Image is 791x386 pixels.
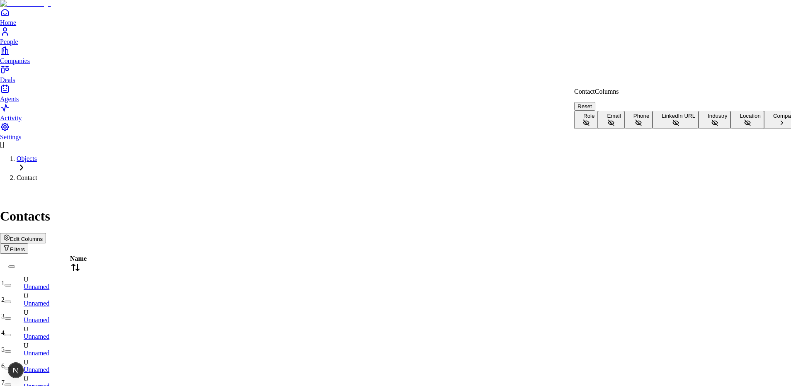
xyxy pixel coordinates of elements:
[708,113,727,119] span: Industry
[574,102,595,111] button: Reset
[633,113,650,119] span: Phone
[598,111,624,129] button: Email
[607,113,621,119] span: Email
[662,113,695,119] span: LinkedIn URL
[730,111,764,129] button: Location
[574,111,598,129] button: Role
[583,113,594,119] span: Role
[624,111,653,129] button: Phone
[740,113,760,119] span: Location
[653,111,699,129] button: LinkedIn URL
[699,111,730,129] button: Industry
